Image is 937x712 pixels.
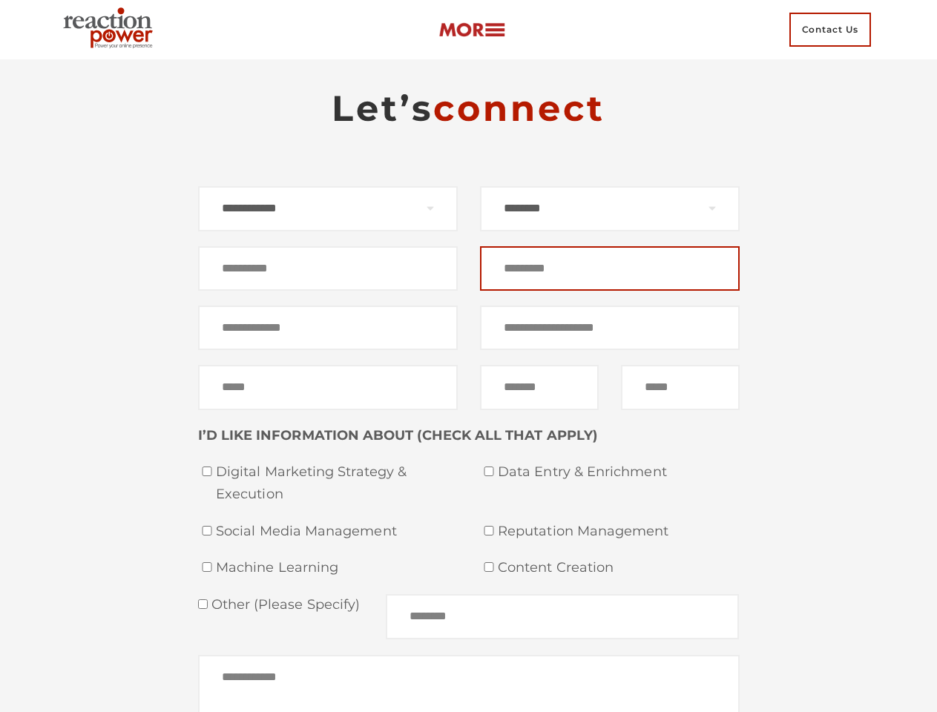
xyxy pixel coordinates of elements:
span: Other (please specify) [208,596,361,613]
span: Machine Learning [216,557,458,579]
span: Social Media Management [216,521,458,543]
span: Data Entry & Enrichment [498,461,740,484]
strong: I’D LIKE INFORMATION ABOUT (CHECK ALL THAT APPLY) [198,427,598,444]
span: Contact Us [789,13,871,47]
img: more-btn.png [438,22,505,39]
span: Digital Marketing Strategy & Execution [216,461,458,505]
h2: Let’s [198,86,740,131]
img: Executive Branding | Personal Branding Agency [57,3,165,56]
span: Reputation Management [498,521,740,543]
span: Content Creation [498,557,740,579]
span: connect [433,87,605,130]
